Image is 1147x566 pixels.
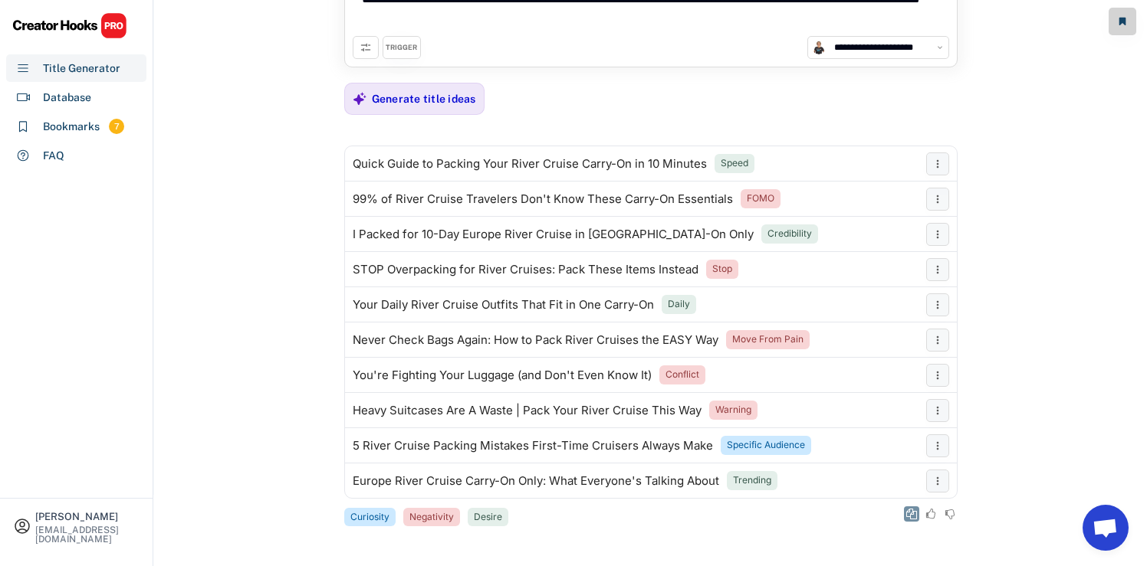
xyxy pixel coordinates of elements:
div: [EMAIL_ADDRESS][DOMAIN_NAME] [35,525,140,544]
div: Trending [733,474,771,487]
div: Quick Guide to Packing Your River Cruise Carry-On in 10 Minutes [353,158,707,170]
div: Move From Pain [732,333,804,346]
div: 7 [109,120,124,133]
div: Generate title ideas [372,92,476,106]
div: 99% of River Cruise Travelers Don't Know These Carry-On Essentials [353,193,733,205]
div: FOMO [747,192,774,205]
div: Warning [715,404,751,417]
div: [PERSON_NAME] [35,512,140,522]
div: Specific Audience [727,439,805,452]
a: Open chat [1083,505,1129,551]
div: Bookmarks [43,119,100,135]
div: Europe River Cruise Carry-On Only: What Everyone's Talking About [353,475,719,487]
div: TRIGGER [386,43,417,53]
div: Conflict [666,368,699,381]
div: Your Daily River Cruise Outfits That Fit in One Carry-On [353,299,654,311]
div: Heavy Suitcases Are A Waste | Pack Your River Cruise This Way [353,404,702,417]
div: 5 River Cruise Packing Mistakes First-Time Cruisers Always Make [353,440,713,452]
div: Credibility [767,227,812,240]
img: channels4_profile.jpg [812,41,826,54]
div: Speed [721,157,748,170]
div: Stop [712,263,732,276]
div: Title Generator [43,61,120,77]
img: CHPRO%20Logo.svg [12,12,127,39]
div: Daily [668,298,690,311]
div: STOP Overpacking for River Cruises: Pack These Items Instead [353,263,698,276]
div: Database [43,90,91,106]
div: Desire [474,511,502,524]
div: Never Check Bags Again: How to Pack River Cruises the EASY Way [353,334,718,346]
div: FAQ [43,148,64,164]
div: I Packed for 10-Day Europe River Cruise in [GEOGRAPHIC_DATA]-On Only [353,228,754,240]
div: Negativity [409,511,454,524]
div: Curiosity [350,511,389,524]
div: You're Fighting Your Luggage (and Don't Even Know It) [353,369,652,381]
